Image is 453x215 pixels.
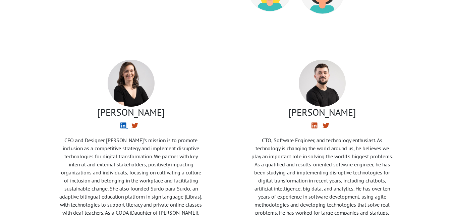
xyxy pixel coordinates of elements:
[288,106,356,118] font: [PERSON_NAME]
[54,28,122,40] input: Access Now
[299,60,346,107] img: Robson Mafra
[108,60,155,107] img: Fernanda Martins
[97,106,165,118] font: [PERSON_NAME]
